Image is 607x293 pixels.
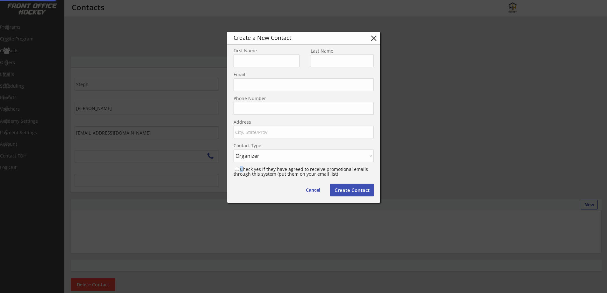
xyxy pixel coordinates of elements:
[234,48,300,53] div: First Name
[234,126,374,138] input: City, State/Prov
[311,49,374,53] div: Last Name
[234,72,374,77] div: Email
[330,184,374,196] button: Create Contact
[234,96,374,101] div: Phone Number
[234,143,374,148] div: Contact Type
[234,166,368,177] label: Check yes if they have agreed to receive promotional emails through this system (put them on your...
[234,35,359,40] div: Create a New Contact
[369,33,379,43] button: close
[300,184,327,196] button: Cancel
[234,120,374,124] div: Address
